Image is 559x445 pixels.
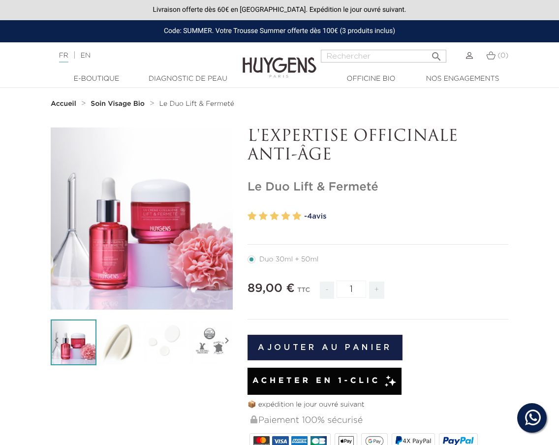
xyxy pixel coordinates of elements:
div: Paiement 100% sécurisé [249,410,508,431]
a: Soin Visage Bio [91,100,147,108]
img: Paiement 100% sécurisé [250,415,257,423]
span: (0) [497,52,508,59]
div: TTC [297,280,310,306]
h1: Le Duo Lift & Fermeté [248,180,508,194]
a: Nos engagements [417,74,508,84]
strong: Soin Visage Bio [91,100,145,107]
i:  [221,316,233,365]
a: Accueil [51,100,78,108]
label: 3 [270,209,279,223]
p: L'EXPERTISE OFFICINALE ANTI-ÂGE [248,127,508,165]
i:  [431,48,442,60]
span: 4X PayPal [403,438,431,445]
button:  [428,47,445,60]
span: + [369,282,385,299]
span: 89,00 € [248,283,295,294]
a: Officine Bio [325,74,417,84]
a: Le Duo Lift & Fermeté [159,100,234,108]
button: Ajouter au panier [248,335,403,360]
label: 1 [248,209,256,223]
a: FR [59,52,68,63]
a: Diagnostic de peau [142,74,234,84]
a: -4avis [304,209,508,224]
span: Le Duo Lift & Fermeté [159,100,234,107]
a: E-Boutique [51,74,142,84]
input: Rechercher [321,50,446,63]
img: Le Duo Lift & Fermeté [51,319,96,365]
span: - [320,282,334,299]
strong: Accueil [51,100,76,107]
label: 5 [292,209,301,223]
label: 4 [281,209,290,223]
span: 4 [307,213,312,220]
label: Duo 30ml + 50ml [248,255,330,263]
div: | [54,50,226,62]
label: 2 [259,209,268,223]
img: Huygens [243,41,316,79]
i:  [51,316,62,365]
a: EN [81,52,91,59]
p: 📦 expédition le jour ouvré suivant [248,400,508,410]
input: Quantité [337,281,366,298]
